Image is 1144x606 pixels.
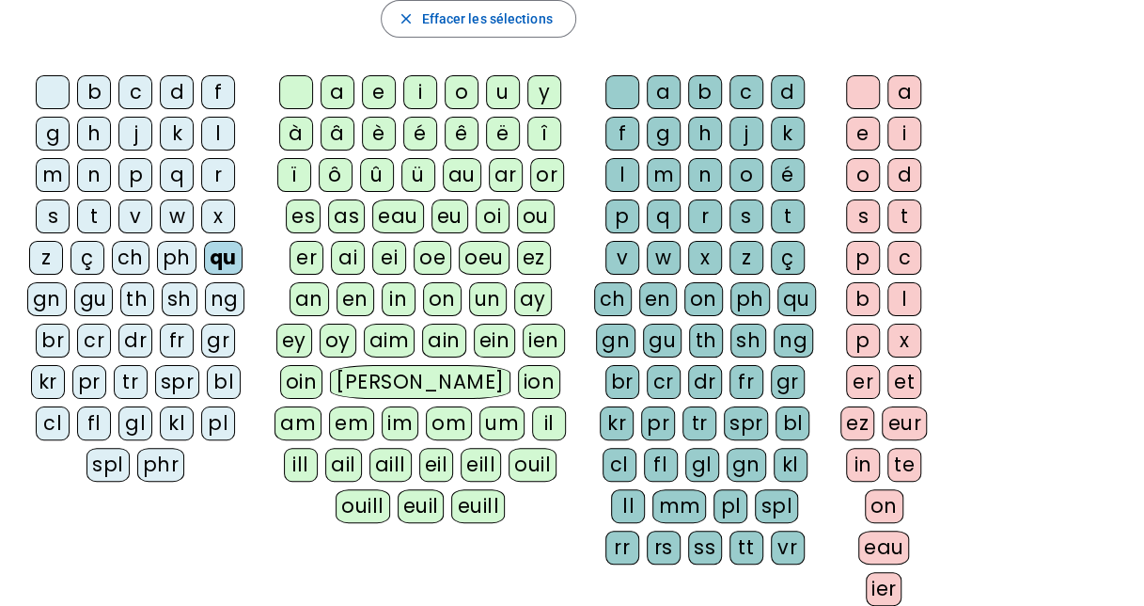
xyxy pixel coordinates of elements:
[27,282,67,316] div: gn
[866,572,902,606] div: ier
[846,117,880,151] div: e
[688,117,722,151] div: h
[137,448,185,482] div: phr
[489,158,523,192] div: ar
[713,489,747,523] div: pl
[486,117,520,151] div: ë
[774,448,807,482] div: kl
[72,365,106,399] div: pr
[397,10,414,27] mat-icon: close
[321,117,354,151] div: â
[652,489,706,523] div: mm
[771,365,805,399] div: gr
[774,324,813,358] div: ng
[160,117,194,151] div: k
[776,407,809,440] div: bl
[201,117,235,151] div: l
[29,241,63,275] div: z
[118,158,152,192] div: p
[605,365,639,399] div: br
[120,282,154,316] div: th
[518,365,561,399] div: ion
[887,448,921,482] div: te
[641,407,675,440] div: pr
[274,407,321,440] div: am
[330,365,509,399] div: [PERSON_NAME]
[77,407,111,440] div: fl
[887,241,921,275] div: c
[882,407,927,440] div: eur
[846,241,880,275] div: p
[451,489,504,523] div: euill
[319,158,353,192] div: ô
[647,531,681,565] div: rs
[594,282,632,316] div: ch
[846,199,880,233] div: s
[682,407,716,440] div: tr
[647,158,681,192] div: m
[846,158,880,192] div: o
[596,324,635,358] div: gn
[771,158,805,192] div: é
[517,241,551,275] div: ez
[771,75,805,109] div: d
[401,158,435,192] div: ü
[36,199,70,233] div: s
[77,117,111,151] div: h
[771,199,805,233] div: t
[755,489,798,523] div: spl
[372,199,424,233] div: eau
[160,407,194,440] div: kl
[36,407,70,440] div: cl
[887,282,921,316] div: l
[443,158,481,192] div: au
[331,241,365,275] div: ai
[329,407,374,440] div: em
[727,448,766,482] div: gn
[403,75,437,109] div: i
[684,282,723,316] div: on
[160,199,194,233] div: w
[461,448,501,482] div: eill
[846,448,880,482] div: in
[280,365,323,399] div: oin
[605,158,639,192] div: l
[207,365,241,399] div: bl
[77,324,111,358] div: cr
[887,324,921,358] div: x
[685,448,719,482] div: gl
[603,448,636,482] div: cl
[729,158,763,192] div: o
[276,324,312,358] div: ey
[422,324,466,358] div: ain
[77,158,111,192] div: n
[858,531,910,565] div: eau
[284,448,318,482] div: ill
[865,489,903,523] div: on
[112,241,149,275] div: ch
[426,407,472,440] div: om
[647,365,681,399] div: cr
[688,241,722,275] div: x
[118,407,152,440] div: gl
[445,117,478,151] div: ê
[201,158,235,192] div: r
[639,282,677,316] div: en
[290,282,329,316] div: an
[729,531,763,565] div: tt
[423,282,462,316] div: on
[647,117,681,151] div: g
[201,75,235,109] div: f
[382,282,415,316] div: in
[643,324,682,358] div: gu
[840,407,874,440] div: ez
[688,158,722,192] div: n
[887,158,921,192] div: d
[71,241,104,275] div: ç
[382,407,418,440] div: im
[474,324,516,358] div: ein
[36,158,70,192] div: m
[118,199,152,233] div: v
[689,324,723,358] div: th
[77,199,111,233] div: t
